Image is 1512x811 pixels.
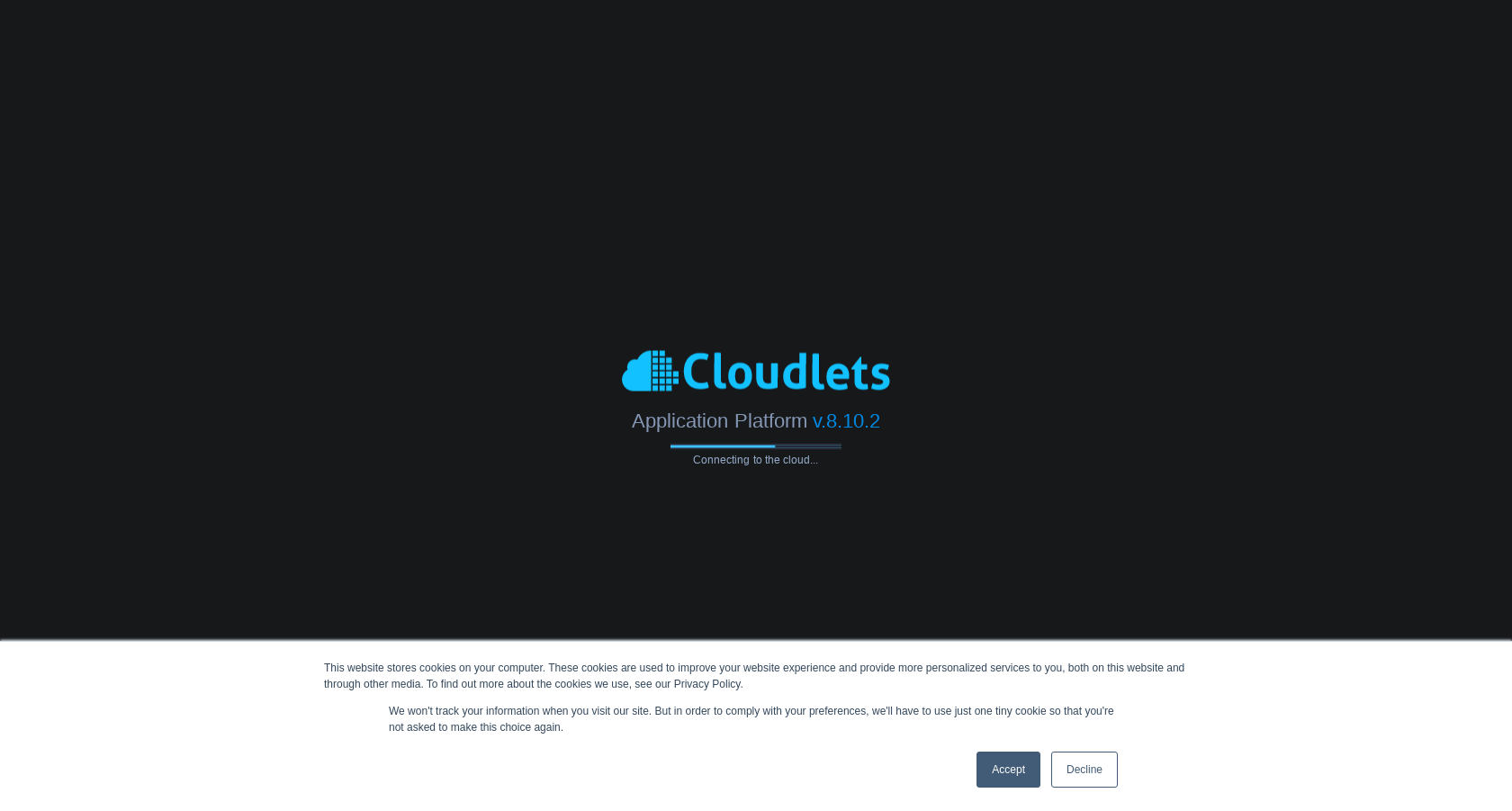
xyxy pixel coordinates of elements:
span: Connecting to the cloud... [670,453,841,465]
p: We won't track your information when you visit our site. But in order to comply with your prefere... [389,703,1123,735]
a: Decline [1051,752,1118,788]
span: Application Platform [632,409,806,431]
a: Accept [976,752,1040,788]
div: This website stores cookies on your computer. These cookies are used to improve your website expe... [324,660,1188,692]
img: cloudlets-logo-300x55.svg [621,346,891,395]
span: v.8.10.2 [813,409,880,431]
